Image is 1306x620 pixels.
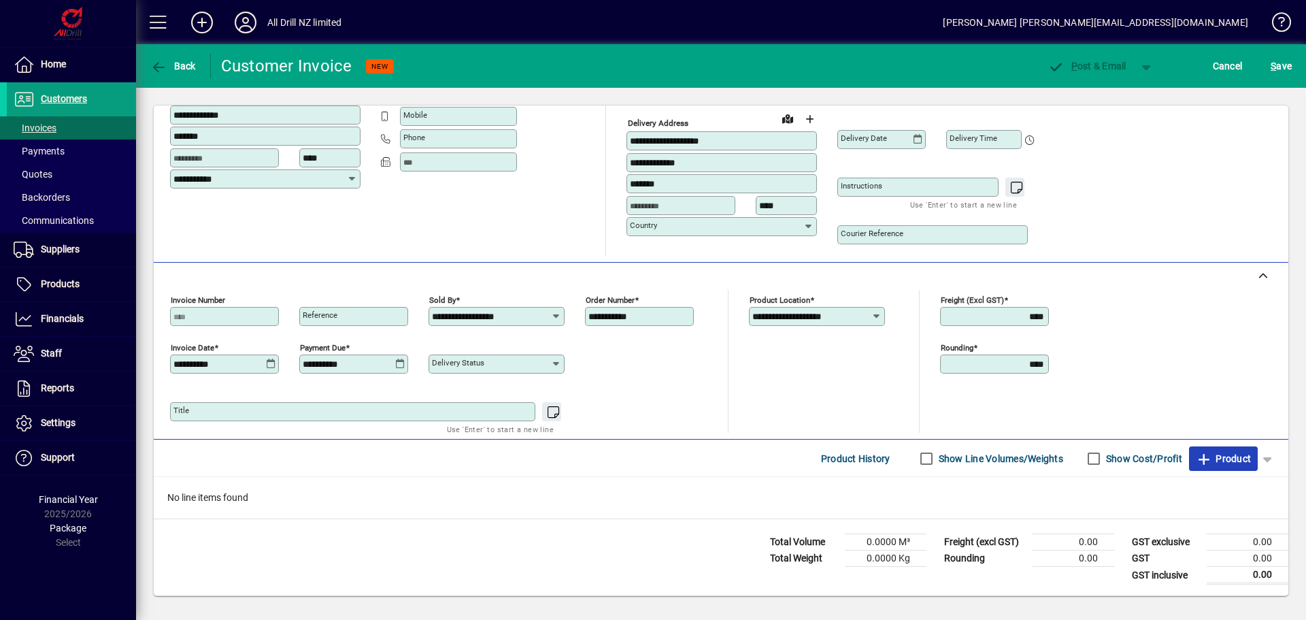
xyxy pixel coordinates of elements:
[224,10,267,35] button: Profile
[41,452,75,463] span: Support
[1207,534,1288,551] td: 0.00
[39,494,98,505] span: Financial Year
[7,186,136,209] a: Backorders
[41,348,62,359] span: Staff
[763,534,845,551] td: Total Volume
[1033,534,1114,551] td: 0.00
[7,48,136,82] a: Home
[7,441,136,475] a: Support
[41,313,84,324] span: Financials
[841,229,903,238] mat-label: Courier Reference
[50,523,86,534] span: Package
[171,343,214,353] mat-label: Invoice date
[941,343,973,353] mat-label: Rounding
[267,12,342,33] div: All Drill NZ limited
[403,133,425,142] mat-label: Phone
[171,295,225,305] mat-label: Invoice number
[1262,3,1289,47] a: Knowledge Base
[1271,55,1292,77] span: ave
[429,295,456,305] mat-label: Sold by
[943,12,1248,33] div: [PERSON_NAME] [PERSON_NAME][EMAIL_ADDRESS][DOMAIN_NAME]
[41,244,80,255] span: Suppliers
[41,278,80,289] span: Products
[821,448,890,470] span: Product History
[180,10,224,35] button: Add
[1041,54,1133,78] button: Post & Email
[941,295,1004,305] mat-label: Freight (excl GST)
[841,181,882,191] mat-label: Instructions
[936,452,1063,466] label: Show Line Volumes/Weights
[150,61,196,71] span: Back
[7,209,136,232] a: Communications
[750,295,810,305] mat-label: Product location
[1125,534,1207,551] td: GST exclusive
[41,417,76,428] span: Settings
[7,267,136,301] a: Products
[1207,551,1288,567] td: 0.00
[14,215,94,226] span: Communications
[300,343,346,353] mat-label: Payment due
[136,54,211,78] app-page-header-button: Back
[7,140,136,163] a: Payments
[14,192,70,203] span: Backorders
[7,233,136,267] a: Suppliers
[14,123,56,133] span: Invoices
[1196,448,1251,470] span: Product
[154,477,1288,519] div: No line items found
[371,62,388,71] span: NEW
[447,421,554,437] mat-hint: Use 'Enter' to start a new line
[950,133,997,143] mat-label: Delivery time
[845,551,926,567] td: 0.0000 Kg
[799,108,820,130] button: Choose address
[1103,452,1182,466] label: Show Cost/Profit
[221,55,352,77] div: Customer Invoice
[910,197,1017,212] mat-hint: Use 'Enter' to start a new line
[1048,61,1126,71] span: ost & Email
[777,108,799,129] a: View on map
[1189,446,1258,471] button: Product
[403,110,427,120] mat-label: Mobile
[7,163,136,186] a: Quotes
[586,295,635,305] mat-label: Order number
[937,551,1033,567] td: Rounding
[845,534,926,551] td: 0.0000 M³
[7,406,136,440] a: Settings
[841,133,887,143] mat-label: Delivery date
[432,358,484,368] mat-label: Delivery status
[7,372,136,406] a: Reports
[1125,567,1207,584] td: GST inclusive
[41,382,74,393] span: Reports
[816,446,896,471] button: Product History
[1033,551,1114,567] td: 0.00
[630,221,657,230] mat-label: Country
[147,54,199,78] button: Back
[7,337,136,371] a: Staff
[1207,567,1288,584] td: 0.00
[1213,55,1243,77] span: Cancel
[41,59,66,69] span: Home
[303,310,337,320] mat-label: Reference
[763,551,845,567] td: Total Weight
[14,146,65,157] span: Payments
[7,116,136,140] a: Invoices
[1271,61,1276,71] span: S
[41,93,87,104] span: Customers
[1209,54,1246,78] button: Cancel
[14,169,52,180] span: Quotes
[7,302,136,336] a: Financials
[1267,54,1295,78] button: Save
[173,406,189,415] mat-label: Title
[1071,61,1077,71] span: P
[937,534,1033,551] td: Freight (excl GST)
[1125,551,1207,567] td: GST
